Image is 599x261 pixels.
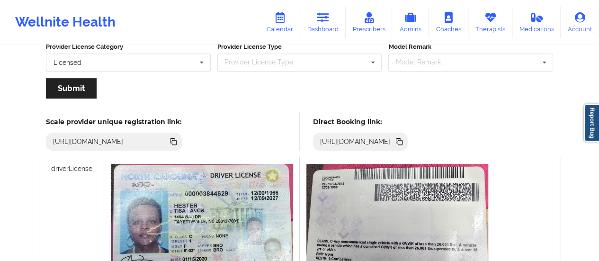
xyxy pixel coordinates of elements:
[300,7,346,38] a: Dashboard
[46,117,182,126] h5: Scale provider unique registration link:
[392,7,429,38] a: Admins
[388,42,553,52] label: Model Remark
[393,57,454,68] div: Model Remark
[54,59,81,66] div: Licensed
[429,7,468,38] a: Coaches
[259,7,300,38] a: Calendar
[468,7,512,38] a: Therapists
[49,137,127,146] div: [URL][DOMAIN_NAME]
[313,117,408,126] h5: Direct Booking link:
[561,7,599,38] a: Account
[512,7,561,38] a: Medications
[46,78,97,99] button: Submit
[346,7,393,38] a: Prescribers
[217,42,382,52] label: Provider License Type
[584,104,599,142] a: Report Bug
[46,42,211,52] label: Provider License Category
[222,57,307,68] div: Provider License Type
[316,137,394,146] div: [URL][DOMAIN_NAME]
